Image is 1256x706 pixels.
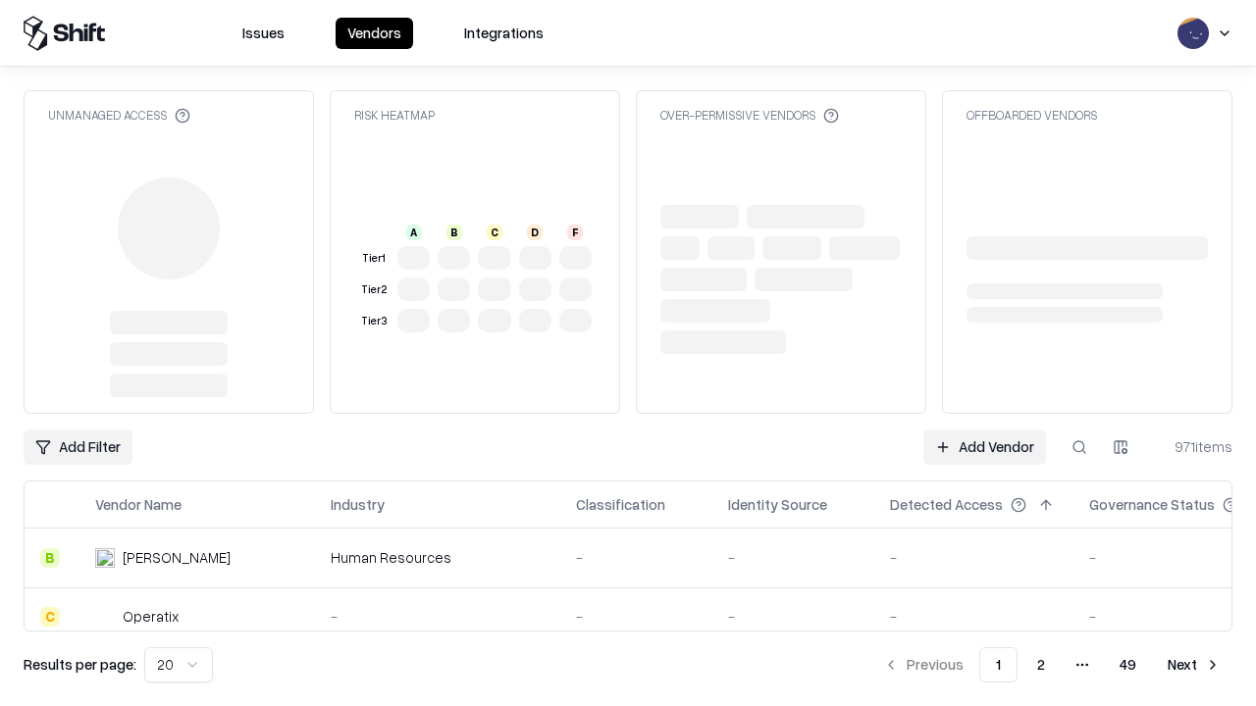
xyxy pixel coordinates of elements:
[576,606,697,627] div: -
[1154,436,1232,457] div: 971 items
[358,250,390,267] div: Tier 1
[40,548,60,568] div: B
[576,494,665,515] div: Classification
[576,547,697,568] div: -
[979,647,1018,682] button: 1
[331,494,385,515] div: Industry
[728,547,859,568] div: -
[95,548,115,568] img: Deel
[406,225,422,240] div: A
[728,606,859,627] div: -
[487,225,502,240] div: C
[890,494,1003,515] div: Detected Access
[1104,647,1152,682] button: 49
[527,225,543,240] div: D
[354,107,435,124] div: Risk Heatmap
[231,18,296,49] button: Issues
[1089,494,1215,515] div: Governance Status
[24,654,136,675] p: Results per page:
[358,313,390,329] div: Tier 3
[331,606,545,627] div: -
[40,607,60,627] div: C
[890,547,1058,568] div: -
[728,494,827,515] div: Identity Source
[24,429,132,465] button: Add Filter
[967,107,1097,124] div: Offboarded Vendors
[1156,647,1232,682] button: Next
[446,225,462,240] div: B
[95,494,182,515] div: Vendor Name
[336,18,413,49] button: Vendors
[1021,647,1061,682] button: 2
[123,547,231,568] div: [PERSON_NAME]
[871,647,1232,682] nav: pagination
[567,225,583,240] div: F
[358,281,390,298] div: Tier 2
[331,547,545,568] div: Human Resources
[123,606,179,627] div: Operatix
[890,606,1058,627] div: -
[95,607,115,627] img: Operatix
[452,18,555,49] button: Integrations
[660,107,839,124] div: Over-Permissive Vendors
[48,107,190,124] div: Unmanaged Access
[923,429,1046,465] a: Add Vendor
